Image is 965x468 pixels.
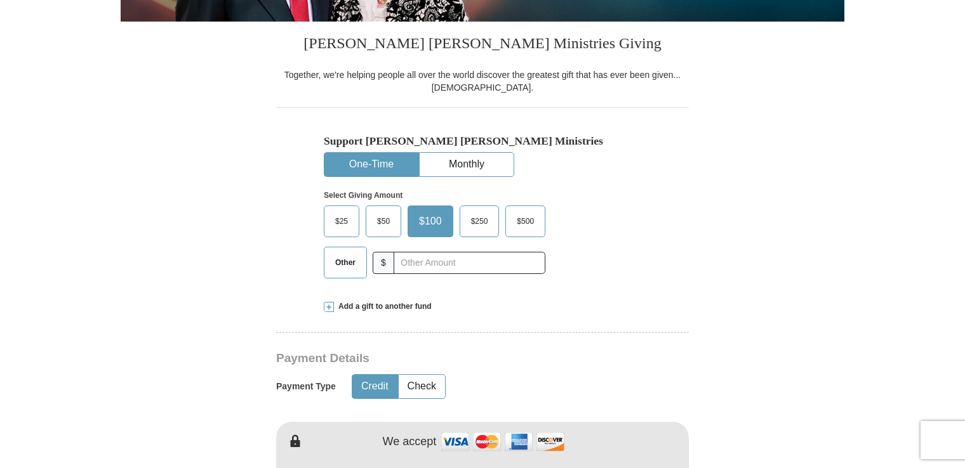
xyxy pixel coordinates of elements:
div: Together, we're helping people all over the world discover the greatest gift that has ever been g... [276,68,689,94]
img: credit cards accepted [439,428,566,455]
button: One-Time [324,153,418,176]
span: $50 [371,212,396,231]
h3: [PERSON_NAME] [PERSON_NAME] Ministries Giving [276,22,689,68]
h5: Support [PERSON_NAME] [PERSON_NAME] Ministries [324,134,641,148]
button: Check [399,375,445,398]
strong: Select Giving Amount [324,191,403,200]
input: Other Amount [394,252,545,274]
span: $250 [465,212,495,231]
span: Add a gift to another fund [334,301,432,312]
span: $100 [413,212,448,231]
button: Credit [352,375,397,398]
span: $ [373,252,394,274]
h4: We accept [383,435,437,449]
span: $500 [510,212,540,231]
span: Other [329,253,362,272]
h5: Payment Type [276,381,336,392]
h3: Payment Details [276,351,600,366]
span: $25 [329,212,354,231]
button: Monthly [420,153,514,176]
